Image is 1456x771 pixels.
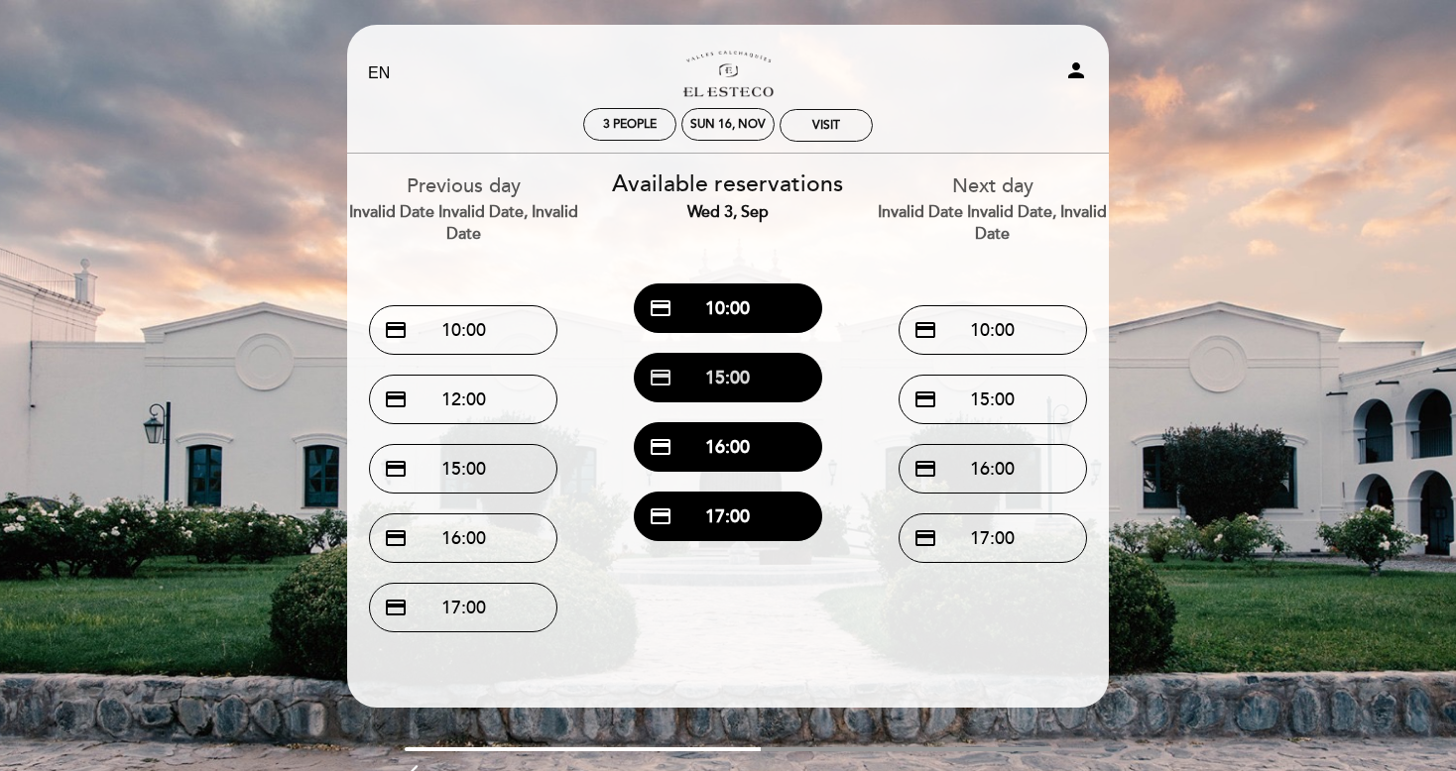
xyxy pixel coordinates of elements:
[649,435,672,459] span: credit_card
[875,201,1110,247] div: Invalid date Invalid date, Invalid date
[384,457,408,481] span: credit_card
[875,172,1110,246] div: Next day
[611,201,846,224] div: Wed 3, Sep
[369,375,557,424] button: credit_card 12:00
[346,201,581,247] div: Invalid date Invalid date, Invalid date
[1064,58,1088,89] button: person
[384,387,408,411] span: credit_card
[369,513,557,563] button: credit_card 16:00
[899,305,1087,355] button: credit_card 10:00
[634,283,822,333] button: credit_card 10:00
[346,172,581,246] div: Previous day
[634,422,822,472] button: credit_card 16:00
[899,444,1087,494] button: credit_card 16:00
[913,387,937,411] span: credit_card
[384,526,408,550] span: credit_card
[913,318,937,342] span: credit_card
[369,583,557,632] button: credit_card 17:00
[369,444,557,494] button: credit_card 15:00
[899,375,1087,424] button: credit_card 15:00
[899,513,1087,563] button: credit_card 17:00
[634,353,822,402] button: credit_card 15:00
[812,118,840,133] div: VISIT
[611,168,846,224] div: Available reservations
[913,526,937,550] span: credit_card
[384,318,408,342] span: credit_card
[649,366,672,389] span: credit_card
[690,117,766,132] div: Sun 16, Nov
[604,47,852,101] a: Bodega El Esteco
[1064,58,1088,82] i: person
[603,117,657,132] span: 3 people
[384,596,408,619] span: credit_card
[913,457,937,481] span: credit_card
[649,296,672,320] span: credit_card
[649,504,672,528] span: credit_card
[369,305,557,355] button: credit_card 10:00
[634,492,822,541] button: credit_card 17:00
